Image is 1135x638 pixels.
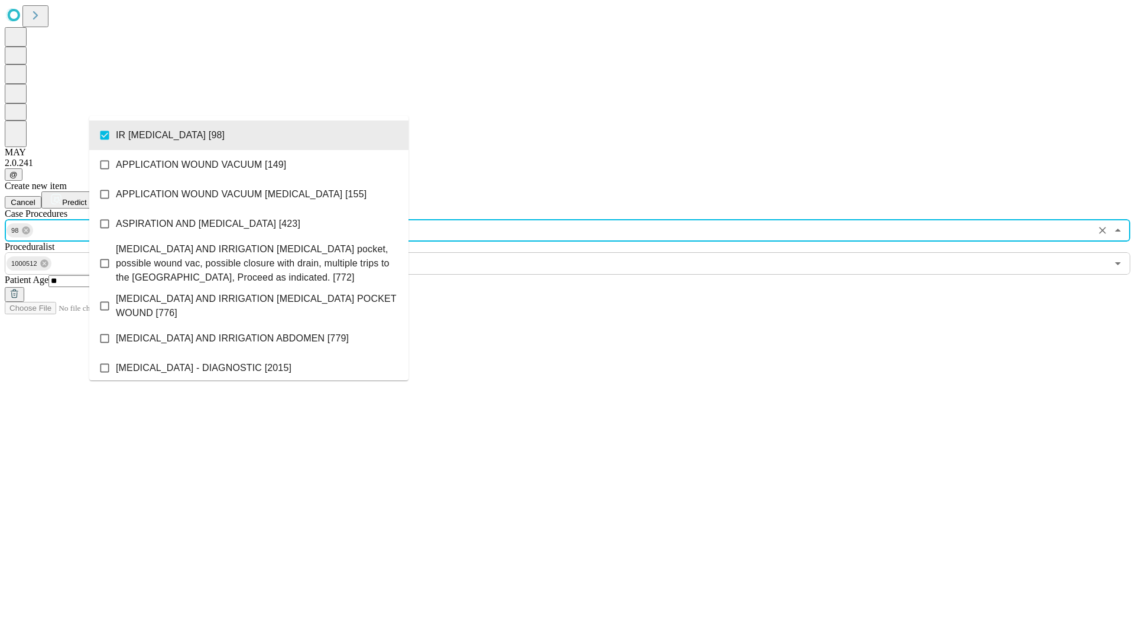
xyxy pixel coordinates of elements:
[116,292,399,320] span: [MEDICAL_DATA] AND IRRIGATION [MEDICAL_DATA] POCKET WOUND [776]
[5,181,67,191] span: Create new item
[41,191,96,209] button: Predict
[9,170,18,179] span: @
[1110,255,1126,272] button: Open
[11,198,35,207] span: Cancel
[116,128,225,142] span: IR [MEDICAL_DATA] [98]
[116,361,291,375] span: [MEDICAL_DATA] - DIAGNOSTIC [2015]
[5,196,41,209] button: Cancel
[7,256,51,271] div: 1000512
[116,242,399,285] span: [MEDICAL_DATA] AND IRRIGATION [MEDICAL_DATA] pocket, possible wound vac, possible closure with dr...
[7,257,42,271] span: 1000512
[5,168,22,181] button: @
[5,275,48,285] span: Patient Age
[5,147,1130,158] div: MAY
[116,331,349,346] span: [MEDICAL_DATA] AND IRRIGATION ABDOMEN [779]
[1094,222,1111,239] button: Clear
[116,217,300,231] span: ASPIRATION AND [MEDICAL_DATA] [423]
[116,158,286,172] span: APPLICATION WOUND VACUUM [149]
[5,242,54,252] span: Proceduralist
[1110,222,1126,239] button: Close
[5,158,1130,168] div: 2.0.241
[116,187,367,201] span: APPLICATION WOUND VACUUM [MEDICAL_DATA] [155]
[62,198,86,207] span: Predict
[5,209,67,219] span: Scheduled Procedure
[7,223,33,237] div: 98
[7,224,24,237] span: 98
